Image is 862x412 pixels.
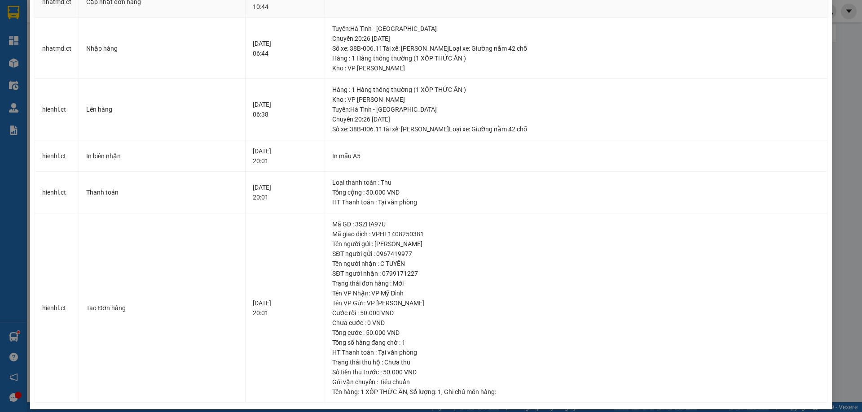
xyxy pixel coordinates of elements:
[332,318,820,328] div: Chưa cước : 0 VND
[332,347,820,357] div: HT Thanh toán : Tại văn phòng
[332,229,820,239] div: Mã giao dịch : VPHL1408250381
[253,298,317,318] div: [DATE] 20:01
[361,388,407,395] span: 1 XỐP THỨC ĂN
[86,303,238,313] div: Tạo Đơn hàng
[253,100,317,119] div: [DATE] 06:38
[438,388,441,395] span: 1
[332,357,820,367] div: Trạng thái thu hộ : Chưa thu
[35,172,79,213] td: hienhl.ct
[332,367,820,377] div: Số tiền thu trước : 50.000 VND
[332,328,820,338] div: Tổng cước : 50.000 VND
[332,387,820,397] div: Tên hàng: , Số lượng: , Ghi chú món hàng:
[332,104,820,134] div: Tuyến : Hà Tĩnh - [GEOGRAPHIC_DATA] Chuyến: 20:26 [DATE] Số xe: 38B-006.11 Tài xế: [PERSON_NAME] ...
[35,140,79,172] td: hienhl.ct
[332,239,820,249] div: Tên người gửi : [PERSON_NAME]
[332,377,820,387] div: Gói vận chuyển : Tiêu chuẩn
[11,11,56,56] img: logo.jpg
[332,63,820,73] div: Kho : VP [PERSON_NAME]
[332,288,820,298] div: Tên VP Nhận: VP Mỹ Đình
[332,278,820,288] div: Trạng thái đơn hàng : Mới
[84,33,375,44] li: Hotline: 1900252555
[35,79,79,140] td: hienhl.ct
[332,219,820,229] div: Mã GD : 3SZHA97U
[253,182,317,202] div: [DATE] 20:01
[332,178,820,187] div: Loại thanh toán : Thu
[11,65,134,95] b: GỬI : VP [GEOGRAPHIC_DATA]
[86,187,238,197] div: Thanh toán
[332,249,820,259] div: SĐT người gửi : 0967419977
[332,95,820,104] div: Kho : VP [PERSON_NAME]
[86,151,238,161] div: In biên nhận
[332,151,820,161] div: In mẫu A5
[332,187,820,197] div: Tổng cộng : 50.000 VND
[35,18,79,79] td: nhatmd.ct
[332,197,820,207] div: HT Thanh toán : Tại văn phòng
[35,213,79,403] td: hienhl.ct
[332,259,820,269] div: Tên người nhận : C TUYẾN
[253,146,317,166] div: [DATE] 20:01
[86,104,238,114] div: Lên hàng
[332,53,820,63] div: Hàng : 1 Hàng thông thường (1 XỐP THỨC ĂN )
[332,24,820,53] div: Tuyến : Hà Tĩnh - [GEOGRAPHIC_DATA] Chuyến: 20:26 [DATE] Số xe: 38B-006.11 Tài xế: [PERSON_NAME] ...
[84,22,375,33] li: Cổ Đạm, xã [GEOGRAPHIC_DATA], [GEOGRAPHIC_DATA]
[86,43,238,53] div: Nhập hàng
[332,338,820,347] div: Tổng số hàng đang chờ : 1
[332,269,820,278] div: SĐT người nhận : 0799171227
[253,39,317,58] div: [DATE] 06:44
[332,298,820,308] div: Tên VP Gửi : VP [PERSON_NAME]
[332,85,820,95] div: Hàng : 1 Hàng thông thường (1 XỐP THỨC ĂN )
[332,308,820,318] div: Cước rồi : 50.000 VND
